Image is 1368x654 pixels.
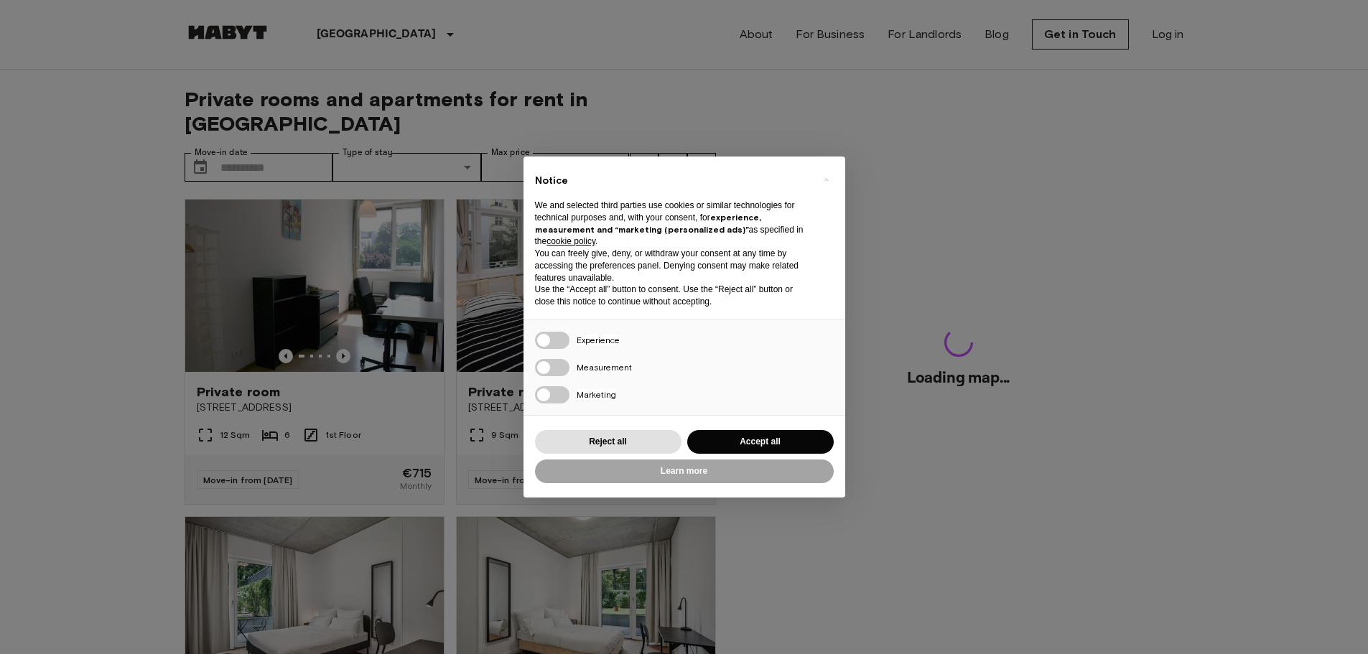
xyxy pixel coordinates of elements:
span: Measurement [577,362,632,373]
h2: Notice [535,174,811,188]
span: × [824,171,829,188]
span: Marketing [577,389,616,400]
strong: experience, measurement and “marketing (personalized ads)” [535,212,761,235]
button: Reject all [535,430,681,454]
span: Experience [577,335,620,345]
p: You can freely give, deny, or withdraw your consent at any time by accessing the preferences pane... [535,248,811,284]
button: Close this notice [815,168,838,191]
button: Learn more [535,459,834,483]
button: Accept all [687,430,834,454]
a: cookie policy [546,236,595,246]
p: We and selected third parties use cookies or similar technologies for technical purposes and, wit... [535,200,811,248]
p: Use the “Accept all” button to consent. Use the “Reject all” button or close this notice to conti... [535,284,811,308]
